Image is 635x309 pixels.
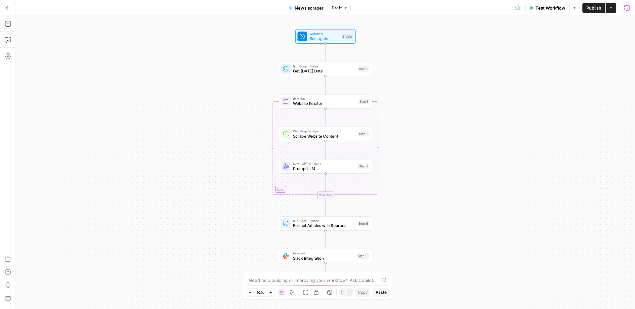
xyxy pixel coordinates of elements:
[357,253,369,259] div: Step 10
[310,35,339,41] span: Set Inputs
[376,289,387,295] span: Paste
[283,253,289,259] img: Slack-mark-RGB.png
[293,218,355,223] span: Run Code · Python
[324,109,326,126] g: Edge from step_1 to step_2
[293,255,354,261] span: Slack Integration
[357,221,369,226] div: Step 11
[279,192,372,198] div: Complete
[373,288,389,297] button: Paste
[257,290,264,295] span: 91%
[279,127,372,141] div: Web Page ScrapeScrape Website ContentStep 2
[293,64,356,69] span: Run Code · Python
[293,129,356,134] span: Web Page Scrape
[535,5,565,11] span: Test Workflow
[295,5,323,11] span: News scraper
[317,192,334,198] div: Complete
[358,66,369,71] div: Step 9
[293,165,356,171] span: Prompt LLM
[324,198,326,216] g: Edge from step_1-iteration-end to step_11
[293,223,355,229] span: Format Articles with Sources
[293,96,356,101] span: Iteration
[525,3,569,13] button: Test Workflow
[358,289,368,295] span: Copy
[324,231,326,248] g: Edge from step_11 to step_10
[279,94,372,109] div: LoopIterationWebsite IteratorStep 1
[293,161,356,166] span: LLM · GPT-4.1 Nano
[358,164,369,169] div: Step 8
[355,288,370,297] button: Copy
[293,251,354,256] span: Integration
[358,131,369,136] div: Step 2
[279,29,372,44] div: WorkflowSet InputsInputs
[342,34,353,39] div: Inputs
[293,101,356,107] span: Website Iterator
[279,249,372,263] div: IntegrationSlack IntegrationStep 10
[324,141,326,158] g: Edge from step_2 to step_8
[324,76,326,94] g: Edge from step_9 to step_1
[310,31,339,36] span: Workflow
[586,5,601,11] span: Publish
[582,3,605,13] button: Publish
[293,133,356,139] span: Scrape Website Content
[279,62,372,76] div: Run Code · PythonGet [DATE] DateStep 9
[359,99,369,104] div: Step 1
[324,44,326,61] g: Edge from start to step_9
[279,216,372,231] div: Run Code · PythonFormat Articles with SourcesStep 11
[279,159,372,174] div: LLM · GPT-4.1 NanoPrompt LLMStep 8
[293,68,356,74] span: Get [DATE] Date
[329,4,351,12] button: Draft
[285,3,327,13] button: News scraper
[332,5,342,11] span: Draft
